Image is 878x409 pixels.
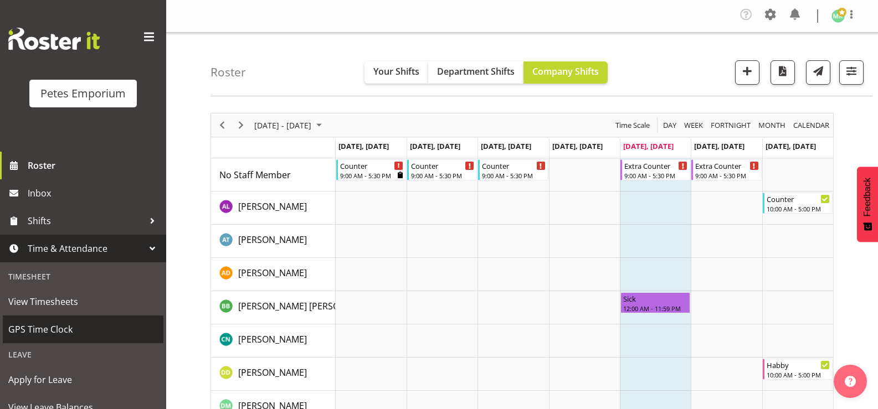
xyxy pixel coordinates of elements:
span: Company Shifts [532,65,599,77]
div: Next [232,113,250,137]
span: [PERSON_NAME] [238,366,307,379]
button: Send a list of all shifts for the selected filtered period to all rostered employees. [806,60,830,85]
span: Department Shifts [437,65,515,77]
button: Time Scale [614,118,652,132]
div: Leave [3,343,163,366]
td: Christine Neville resource [211,324,336,358]
div: No Staff Member"s event - Extra Counter Begin From Friday, September 5, 2025 at 9:00:00 AM GMT+12... [620,159,690,180]
a: [PERSON_NAME] [238,366,307,379]
a: [PERSON_NAME] [238,233,307,246]
img: melanie-richardson713.jpg [831,9,845,23]
td: Amelia Denz resource [211,258,336,291]
div: No Staff Member"s event - Counter Begin From Monday, September 1, 2025 at 9:00:00 AM GMT+12:00 En... [336,159,406,180]
div: Danielle Donselaar"s event - Habby Begin From Sunday, September 7, 2025 at 10:00:00 AM GMT+12:00 ... [763,359,833,380]
td: Danielle Donselaar resource [211,358,336,391]
a: No Staff Member [219,168,291,182]
div: Counter [340,160,403,171]
div: 9:00 AM - 5:30 PM [411,171,474,180]
span: [PERSON_NAME] [PERSON_NAME] [238,300,378,312]
div: Habby [767,359,830,370]
span: [PERSON_NAME] [238,267,307,279]
div: Petes Emporium [40,85,126,102]
button: Previous [215,118,230,132]
div: Counter [767,193,830,204]
span: [DATE], [DATE] [552,141,603,151]
a: View Timesheets [3,288,163,315]
span: No Staff Member [219,169,291,181]
td: Abigail Lane resource [211,191,336,225]
td: Alex-Micheal Taniwha resource [211,225,336,258]
button: Timeline Day [661,118,679,132]
div: 9:00 AM - 5:30 PM [624,171,687,180]
a: [PERSON_NAME] [PERSON_NAME] [238,299,378,313]
div: Previous [213,113,232,137]
button: Timeline Week [682,118,705,132]
span: [DATE], [DATE] [623,141,674,151]
span: Time & Attendance [28,240,144,257]
button: Your Shifts [364,61,428,84]
td: No Staff Member resource [211,158,336,191]
button: Feedback - Show survey [857,167,878,242]
div: 9:00 AM - 5:30 PM [340,171,403,180]
span: [DATE], [DATE] [481,141,531,151]
div: Extra Counter [695,160,758,171]
div: 12:00 AM - 11:59 PM [623,304,687,313]
div: 9:00 AM - 5:30 PM [482,171,545,180]
button: Fortnight [709,118,753,132]
span: [DATE], [DATE] [338,141,389,151]
button: Department Shifts [428,61,523,84]
span: [DATE] - [DATE] [253,118,312,132]
div: Counter [482,160,545,171]
button: Company Shifts [523,61,608,84]
div: Abigail Lane"s event - Counter Begin From Sunday, September 7, 2025 at 10:00:00 AM GMT+12:00 Ends... [763,193,833,214]
span: Inbox [28,185,161,201]
button: Next [234,118,249,132]
img: help-xxl-2.png [845,376,856,387]
button: Month [792,118,831,132]
button: Timeline Month [757,118,788,132]
span: GPS Time Clock [8,321,158,338]
span: Fortnight [710,118,752,132]
div: No Staff Member"s event - Counter Begin From Wednesday, September 3, 2025 at 9:00:00 AM GMT+12:00... [478,159,548,180]
span: View Timesheets [8,293,158,310]
span: [PERSON_NAME] [238,234,307,246]
a: Apply for Leave [3,366,163,394]
span: Feedback [862,178,872,216]
td: Beena Beena resource [211,291,336,324]
span: Week [683,118,704,132]
div: 9:00 AM - 5:30 PM [695,171,758,180]
div: Timesheet [3,265,163,288]
div: Counter [411,160,474,171]
span: Roster [28,157,161,174]
div: 10:00 AM - 5:00 PM [767,204,830,213]
a: [PERSON_NAME] [238,266,307,279]
span: Shifts [28,213,144,229]
button: Add a new shift [735,60,759,85]
img: Rosterit website logo [8,28,100,50]
a: [PERSON_NAME] [238,200,307,213]
h4: Roster [210,66,246,79]
span: Month [757,118,787,132]
div: Beena Beena"s event - Sick Begin From Friday, September 5, 2025 at 12:00:00 AM GMT+12:00 Ends At ... [620,292,690,313]
a: GPS Time Clock [3,315,163,343]
span: [DATE], [DATE] [410,141,460,151]
div: Extra Counter [624,160,687,171]
button: Filter Shifts [839,60,864,85]
button: September 01 - 07, 2025 [253,118,327,132]
div: No Staff Member"s event - Counter Begin From Tuesday, September 2, 2025 at 9:00:00 AM GMT+12:00 E... [407,159,477,180]
span: Apply for Leave [8,371,158,388]
span: Time Scale [614,118,651,132]
span: [DATE], [DATE] [766,141,816,151]
div: 10:00 AM - 5:00 PM [767,370,830,379]
div: No Staff Member"s event - Extra Counter Begin From Saturday, September 6, 2025 at 9:00:00 AM GMT+... [691,159,761,180]
div: Sick [623,293,687,304]
button: Download a PDF of the roster according to the set date range. [771,60,795,85]
span: Your Shifts [373,65,419,77]
span: [DATE], [DATE] [694,141,744,151]
a: [PERSON_NAME] [238,333,307,346]
span: calendar [792,118,830,132]
span: Day [662,118,677,132]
